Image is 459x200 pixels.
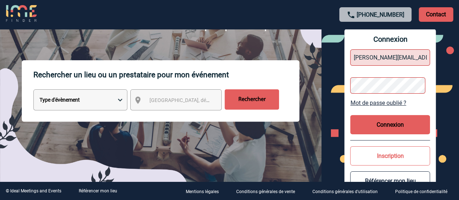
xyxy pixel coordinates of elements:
a: Référencer mon lieu [79,188,117,193]
p: Contact [419,7,453,22]
a: Mentions légales [180,188,230,195]
a: Mot de passe oublié ? [350,99,430,106]
a: Politique de confidentialité [389,188,459,195]
span: [GEOGRAPHIC_DATA], département, région... [149,97,250,103]
p: Politique de confidentialité [395,189,447,194]
img: call-24-px.png [347,11,355,19]
a: Conditions générales d'utilisation [307,188,389,195]
button: Référencer mon lieu [350,171,430,191]
input: Rechercher [225,89,279,110]
p: Rechercher un lieu ou un prestataire pour mon événement [33,60,299,89]
p: Mentions légales [186,189,219,194]
p: Conditions générales de vente [236,189,295,194]
a: [PHONE_NUMBER] [357,11,404,18]
a: Conditions générales de vente [230,188,307,195]
div: © Ideal Meetings and Events [6,188,61,193]
span: Connexion [350,35,430,44]
input: Identifiant ou mot de passe incorrect [350,49,430,66]
button: Connexion [350,115,430,134]
p: Conditions générales d'utilisation [312,189,378,194]
button: Inscription [350,146,430,166]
